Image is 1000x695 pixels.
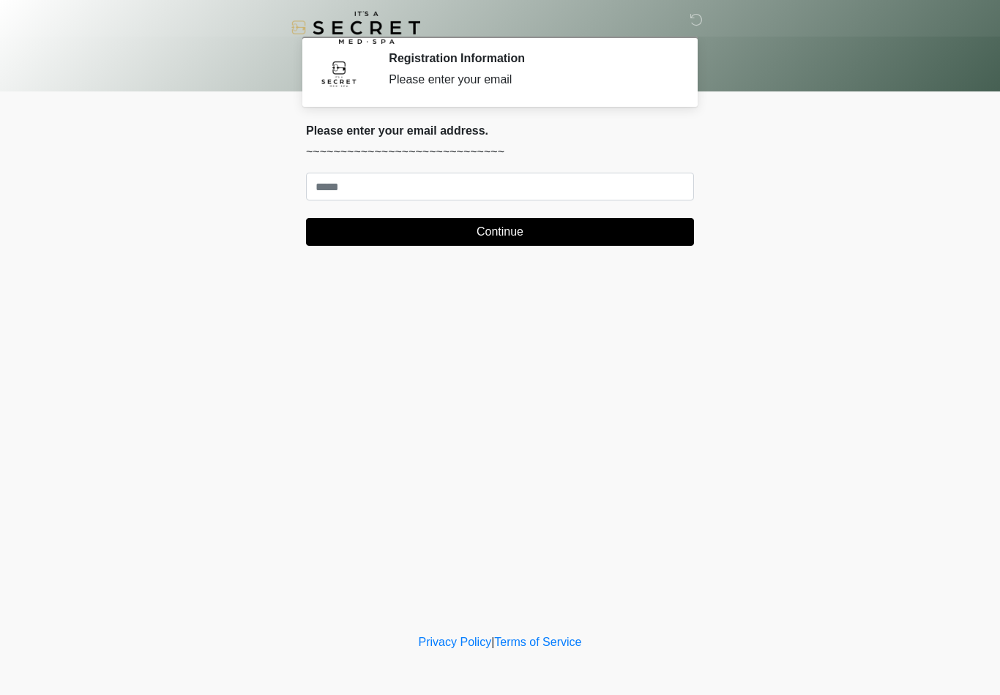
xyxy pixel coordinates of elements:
button: Continue [306,218,694,246]
a: Privacy Policy [419,636,492,648]
div: Please enter your email [389,71,672,89]
img: Agent Avatar [317,51,361,95]
img: It's A Secret Med Spa Logo [291,11,420,44]
h2: Registration Information [389,51,672,65]
h2: Please enter your email address. [306,124,694,138]
a: | [491,636,494,648]
a: Terms of Service [494,636,581,648]
p: ~~~~~~~~~~~~~~~~~~~~~~~~~~~~~ [306,143,694,161]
